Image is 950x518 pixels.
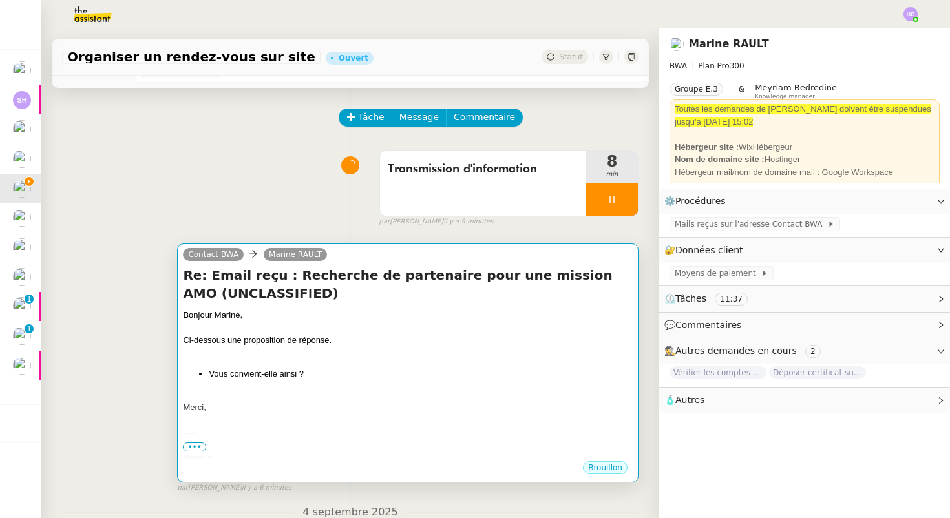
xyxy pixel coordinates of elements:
strong: Hébergeur site : [675,142,739,152]
button: Commentaire [446,109,523,127]
h4: Re: Email reçu : Recherche de partenaire pour une mission AMO (UNCLASSIFIED) [183,266,633,302]
span: Moyens de paiement [675,267,761,280]
div: 💬Commentaires [659,313,950,338]
nz-badge-sup: 1 [25,295,34,304]
nz-tag: Groupe E.3 [670,83,723,96]
span: 8 [586,154,638,169]
div: Ci-dessous une proposition de réponse. [183,334,633,347]
img: users%2Fa6PbEmLwvGXylUqKytRPpDpAx153%2Favatar%2Ffanny.png [13,61,31,79]
span: 💬 [664,320,747,330]
span: min [586,169,638,180]
a: Marine RAULT [689,37,769,50]
span: il y a 6 minutes [242,482,291,493]
button: Tâche [339,109,392,127]
span: 🔐 [664,243,748,258]
span: par [379,216,390,227]
div: Hostinger [675,153,934,166]
div: ⏲️Tâches 11:37 [659,286,950,311]
div: 🧴Autres [659,388,950,413]
span: Déposer certificat sur Opco [769,366,866,379]
img: users%2FTDxDvmCjFdN3QFePFNGdQUcJcQk1%2Favatar%2F0cfb3a67-8790-4592-a9ec-92226c678442 [13,297,31,315]
div: ⚙️Procédures [659,189,950,214]
span: Plan Pro [698,61,729,70]
nz-tag: 2 [805,345,821,358]
span: 🕵️ [664,346,826,356]
strong: Nom de domaine site : [675,154,765,164]
img: users%2FSclkIUIAuBOhhDrbgjtrSikBoD03%2Favatar%2F48cbc63d-a03d-4817-b5bf-7f7aeed5f2a9 [13,357,31,375]
span: ⏲️ [664,293,759,304]
p: 1 [26,295,32,306]
img: users%2FSclkIUIAuBOhhDrbgjtrSikBoD03%2Favatar%2F48cbc63d-a03d-4817-b5bf-7f7aeed5f2a9 [13,268,31,286]
span: ⚙️ [664,194,732,209]
span: Meyriam Bedredine [755,83,837,92]
small: [PERSON_NAME] [177,482,291,493]
img: svg [903,7,918,21]
span: par [177,482,188,493]
img: users%2Fa6PbEmLwvGXylUqKytRPpDpAx153%2Favatar%2Ffanny.png [13,120,31,138]
span: Tâche [358,110,385,125]
div: WixHébergeur [675,141,934,154]
div: Ouvert [339,54,368,62]
span: ••• [183,442,206,451]
div: 🔐Données client [659,238,950,263]
img: svg [13,91,31,109]
img: users%2Fa6PbEmLwvGXylUqKytRPpDpAx153%2Favatar%2Ffanny.png [13,150,31,168]
span: Brouillon [588,463,622,472]
span: il y a 9 minutes [443,216,493,227]
img: users%2FTDxDvmCjFdN3QFePFNGdQUcJcQk1%2Favatar%2F0cfb3a67-8790-4592-a9ec-92226c678442 [13,327,31,345]
div: Merci, [183,401,633,414]
nz-tag: 11:37 [715,293,748,306]
span: Toutes les demandes de [PERSON_NAME] doivent être suspendues jusqu'à [DATE] 15:02 [675,104,931,127]
img: users%2Fo4K84Ijfr6OOM0fa5Hz4riIOf4g2%2Favatar%2FChatGPT%20Image%201%20aou%CC%82t%202025%2C%2010_2... [670,37,684,51]
span: Autres [675,395,704,405]
li: Vous convient-elle ainsi ? [209,368,633,380]
div: 🕵️Autres demandes en cours 2 [659,338,950,364]
p: 1 [26,324,32,336]
span: BWA [670,61,687,70]
a: Marine RAULT [264,249,327,260]
a: Contact BWA [183,249,244,260]
span: Transmission d'information [388,160,578,179]
span: Statut [559,52,583,61]
button: Message [392,109,447,127]
span: Commentaires [675,320,741,330]
span: Mails reçus sur l'adresse Contact BWA [675,218,827,231]
span: Organiser un rendez-vous sur site [67,50,315,63]
small: [PERSON_NAME] [379,216,494,227]
img: users%2Fo4K84Ijfr6OOM0fa5Hz4riIOf4g2%2Favatar%2FChatGPT%20Image%201%20aou%CC%82t%202025%2C%2010_2... [13,180,31,198]
nz-badge-sup: 1 [25,324,34,333]
span: Vérifier les comptes bancaires et éditer la quittance - 1 septembre 2025 [670,366,766,379]
span: 300 [730,61,744,70]
span: 🧴 [664,395,704,405]
span: Autres demandes en cours [675,346,797,356]
div: Bonjour, [183,451,633,464]
div: Hébergeur mail/nom de domaine mail : Google Workspace [675,166,934,179]
div: ----- [183,426,633,439]
app-user-label: Knowledge manager [755,83,837,99]
img: users%2FKPVW5uJ7nAf2BaBJPZnFMauzfh73%2Favatar%2FDigitalCollectionThumbnailHandler.jpeg [13,238,31,256]
span: Knowledge manager [755,93,815,100]
span: & [739,83,744,99]
span: Message [399,110,439,125]
img: users%2FKPVW5uJ7nAf2BaBJPZnFMauzfh73%2Favatar%2FDigitalCollectionThumbnailHandler.jpeg [13,209,31,227]
span: Commentaire [454,110,515,125]
div: Bonjour Marine, [183,309,633,322]
span: Données client [675,245,743,255]
span: Tâches [675,293,706,304]
span: Procédures [675,196,726,206]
